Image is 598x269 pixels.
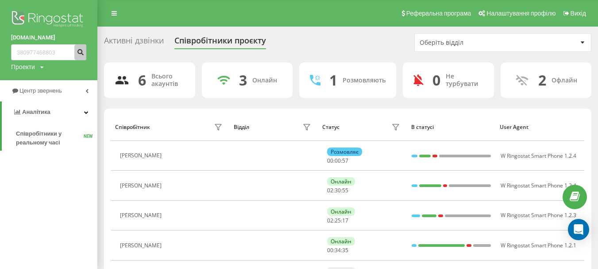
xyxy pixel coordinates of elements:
img: Ringostat logo [11,9,86,31]
span: W Ringostat Smart Phone 1.2.4 [501,152,576,160]
div: 3 [239,72,247,89]
div: : : [327,218,348,224]
span: 25 [335,217,341,224]
div: [PERSON_NAME] [120,152,164,159]
div: : : [327,158,348,164]
div: Розмовляє [327,148,362,156]
div: Всього акаунтів [151,73,185,88]
a: [DOMAIN_NAME] [11,33,86,42]
div: 0 [432,72,440,89]
div: : : [327,247,348,253]
div: Онлайн [327,237,355,246]
span: 02 [327,217,333,224]
a: Аналiтика [2,101,97,123]
span: 57 [342,157,348,164]
span: Співробітники у реальному часі [16,129,84,147]
div: Онлайн [327,207,355,216]
span: 35 [342,246,348,254]
a: Співробітники у реальному часіNEW [16,126,97,151]
div: Офлайн [552,77,577,84]
div: [PERSON_NAME] [120,183,164,189]
span: Налаштування профілю [486,10,556,17]
div: Статус [322,124,340,130]
span: 00 [327,157,333,164]
div: 6 [138,72,146,89]
div: Онлайн [327,177,355,186]
span: W Ringostat Smart Phone 1.2.4 [501,182,576,189]
span: 02 [327,187,333,194]
span: Вихід [571,10,586,17]
div: Розмовляють [343,77,386,84]
div: Відділ [234,124,249,130]
div: Співробітники проєкту [174,36,266,50]
div: Співробітник [115,124,150,130]
div: 2 [538,72,546,89]
div: Онлайн [252,77,277,84]
span: W Ringostat Smart Phone 1.2.3 [501,211,576,219]
span: W Ringostat Smart Phone 1.2.1 [501,242,576,249]
span: 00 [327,246,333,254]
div: User Agent [500,124,580,130]
div: : : [327,187,348,194]
div: Open Intercom Messenger [568,219,589,240]
span: 17 [342,217,348,224]
span: 34 [335,246,341,254]
span: Центр звернень [19,87,62,94]
span: Реферальна програма [406,10,471,17]
input: Пошук за номером [11,44,86,60]
div: В статусі [411,124,492,130]
span: Аналiтика [22,109,50,115]
span: 55 [342,187,348,194]
div: Оберіть відділ [420,39,525,47]
div: [PERSON_NAME] [120,242,164,249]
span: 00 [335,157,341,164]
div: 1 [329,72,337,89]
span: 30 [335,187,341,194]
div: Не турбувати [446,73,483,88]
div: Активні дзвінки [104,36,164,50]
div: Проекти [11,62,35,71]
div: [PERSON_NAME] [120,212,164,218]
